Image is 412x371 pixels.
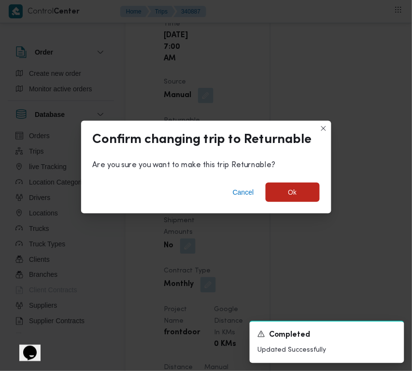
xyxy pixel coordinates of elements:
div: Notification [257,329,397,342]
iframe: chat widget [10,332,41,361]
span: Completed [269,330,311,342]
button: Ok [266,183,320,202]
div: Confirm changing trip to Returnable [93,132,312,148]
span: Cancel [233,186,254,198]
p: Updated Successfully [257,345,397,356]
button: Closes this modal window [318,123,329,134]
span: Ok [288,186,297,198]
button: Cancel [229,183,258,202]
div: Are you sure you want to make this trip Returnable? [93,159,320,171]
